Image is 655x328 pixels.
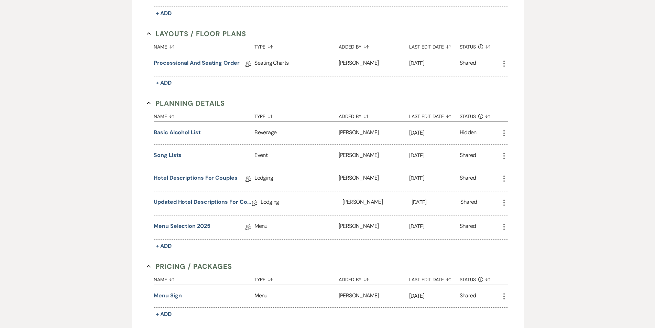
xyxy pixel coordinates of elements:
[460,174,476,184] div: Shared
[254,272,338,285] button: Type
[409,39,460,52] button: Last Edit Date
[254,122,338,144] div: Beverage
[154,128,201,137] button: Basic Alcohol List
[339,145,409,167] div: [PERSON_NAME]
[254,108,338,121] button: Type
[339,285,409,307] div: [PERSON_NAME]
[460,108,500,121] button: Status
[254,167,338,191] div: Lodging
[460,222,476,233] div: Shared
[460,44,476,49] span: Status
[460,39,500,52] button: Status
[156,242,172,250] span: + Add
[339,52,409,76] div: [PERSON_NAME]
[339,108,409,121] button: Added By
[339,122,409,144] div: [PERSON_NAME]
[154,222,210,233] a: Menu Selection 2025
[460,198,477,209] div: Shared
[409,174,460,183] p: [DATE]
[409,128,460,137] p: [DATE]
[460,272,500,285] button: Status
[254,52,338,76] div: Seating Charts
[460,292,476,301] div: Shared
[339,215,409,239] div: [PERSON_NAME]
[409,272,460,285] button: Last Edit Date
[460,128,477,138] div: Hidden
[409,151,460,160] p: [DATE]
[154,9,174,18] button: + Add
[147,29,246,39] button: Layouts / Floor Plans
[460,151,476,160] div: Shared
[254,39,338,52] button: Type
[154,198,252,209] a: Updated Hotel Descriptions for Couples
[156,310,172,318] span: + Add
[261,191,342,215] div: Lodging
[156,79,172,86] span: + Add
[409,292,460,300] p: [DATE]
[154,309,174,319] button: + Add
[460,59,476,70] div: Shared
[147,261,232,272] button: Pricing / Packages
[154,292,182,300] button: Menu Sign
[154,241,174,251] button: + Add
[342,191,411,215] div: [PERSON_NAME]
[409,222,460,231] p: [DATE]
[460,114,476,119] span: Status
[254,145,338,167] div: Event
[154,151,182,159] button: Song Lists
[156,10,172,17] span: + Add
[154,39,254,52] button: Name
[339,167,409,191] div: [PERSON_NAME]
[409,108,460,121] button: Last Edit Date
[154,174,238,184] a: Hotel Descriptions for Couples
[460,277,476,282] span: Status
[154,59,240,70] a: Processional and Seating Order
[409,59,460,68] p: [DATE]
[339,39,409,52] button: Added By
[254,215,338,239] div: Menu
[254,285,338,307] div: Menu
[412,198,461,207] p: [DATE]
[154,108,254,121] button: Name
[339,272,409,285] button: Added By
[154,272,254,285] button: Name
[147,98,225,108] button: Planning Details
[154,78,174,88] button: + Add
